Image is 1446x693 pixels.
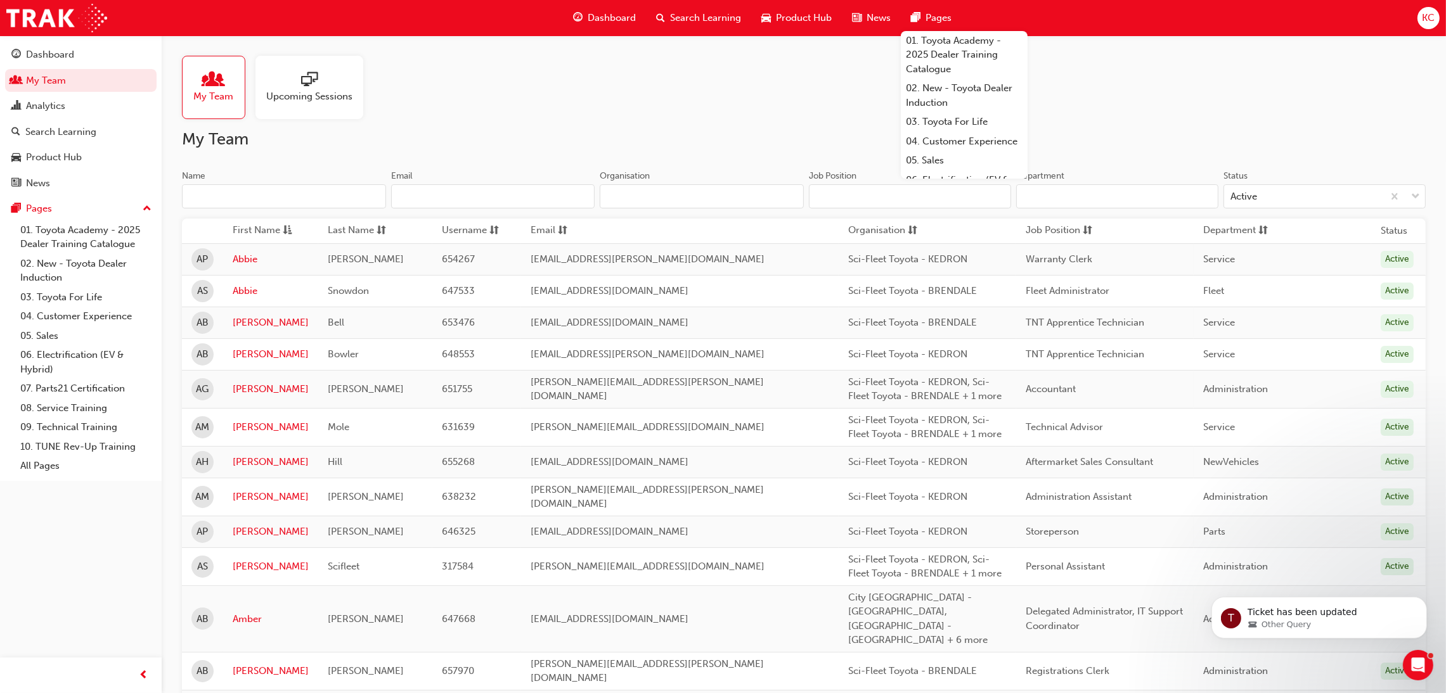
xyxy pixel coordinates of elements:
[1223,170,1248,182] div: Status
[442,526,475,537] span: 646325
[1381,419,1414,436] div: Active
[442,253,475,265] span: 654267
[926,11,952,25] span: Pages
[26,201,52,216] div: Pages
[15,220,157,254] a: 01. Toyota Academy - 2025 Dealer Training Catalogue
[11,152,21,163] span: car-icon
[328,285,369,296] span: Snowdon
[1026,526,1079,537] span: Storeperson
[1381,454,1414,471] div: Active
[5,197,157,220] button: Pages
[600,170,650,182] div: Organisation
[1026,421,1103,433] span: Technical Advisor
[1381,663,1414,680] div: Active
[15,345,157,379] a: 06. Electrification (EV & Hybrid)
[15,398,157,418] a: 08. Service Training
[328,383,404,395] span: [PERSON_NAME]
[809,184,1011,208] input: Job Position
[196,490,210,504] span: AM
[901,132,1028,151] a: 04. Customer Experience
[197,559,208,574] span: AS
[182,170,205,182] div: Name
[5,172,157,195] a: News
[182,129,1426,149] h2: My Team
[531,223,600,239] button: Emailsorting-icon
[442,285,475,296] span: 647533
[1026,491,1132,502] span: Administration Assistant
[531,526,688,537] span: [EMAIL_ADDRESS][DOMAIN_NAME]
[442,456,475,467] span: 655268
[233,252,309,267] a: Abbie
[1381,523,1414,540] div: Active
[233,490,309,504] a: [PERSON_NAME]
[848,348,967,360] span: Sci-Fleet Toyota - KEDRON
[531,561,765,572] span: [PERSON_NAME][EMAIL_ADDRESS][DOMAIN_NAME]
[328,526,404,537] span: [PERSON_NAME]
[531,376,764,402] span: [PERSON_NAME][EMAIL_ADDRESS][PERSON_NAME][DOMAIN_NAME]
[328,223,374,239] span: Last Name
[1026,223,1095,239] button: Job Positionsorting-icon
[5,120,157,144] a: Search Learning
[1381,488,1414,505] div: Active
[908,223,917,239] span: sorting-icon
[848,317,977,328] span: Sci-Fleet Toyota - BRENDALE
[442,317,475,328] span: 653476
[205,72,222,89] span: people-icon
[11,75,21,87] span: people-icon
[1403,650,1433,680] iframe: Intercom live chat
[328,317,344,328] span: Bell
[848,253,967,265] span: Sci-Fleet Toyota - KEDRON
[1016,184,1218,208] input: Department
[1203,223,1256,239] span: Department
[489,223,499,239] span: sorting-icon
[573,10,583,26] span: guage-icon
[233,455,309,469] a: [PERSON_NAME]
[848,491,967,502] span: Sci-Fleet Toyota - KEDRON
[139,668,149,683] span: prev-icon
[1026,348,1144,360] span: TNT Apprentice Technician
[15,254,157,288] a: 02. New - Toyota Dealer Induction
[848,592,988,646] span: City [GEOGRAPHIC_DATA] - [GEOGRAPHIC_DATA], [GEOGRAPHIC_DATA] - [GEOGRAPHIC_DATA] + 6 more
[1230,189,1257,204] div: Active
[600,184,804,208] input: Organisation
[1026,606,1183,632] span: Delegated Administrator, IT Support Coordinator
[5,41,157,197] button: DashboardMy TeamAnalyticsSearch LearningProduct HubNews
[442,223,512,239] button: Usernamesorting-icon
[1203,348,1235,360] span: Service
[197,252,209,267] span: AP
[531,348,765,360] span: [EMAIL_ADDRESS][PERSON_NAME][DOMAIN_NAME]
[11,127,20,138] span: search-icon
[328,613,404,625] span: [PERSON_NAME]
[328,348,359,360] span: Bowler
[11,49,21,61] span: guage-icon
[901,31,1028,79] a: 01. Toyota Academy - 2025 Dealer Training Catalogue
[391,170,413,182] div: Email
[1026,253,1092,265] span: Warranty Clerk
[848,526,967,537] span: Sci-Fleet Toyota - KEDRON
[442,383,472,395] span: 651755
[25,125,96,139] div: Search Learning
[901,112,1028,132] a: 03. Toyota For Life
[182,184,386,208] input: Name
[196,420,210,435] span: AM
[1026,383,1076,395] span: Accountant
[1203,561,1268,572] span: Administration
[15,437,157,457] a: 10. TUNE Rev-Up Training
[1203,665,1268,677] span: Administration
[1381,314,1414,331] div: Active
[233,315,309,330] a: [PERSON_NAME]
[442,491,476,502] span: 638232
[809,170,856,182] div: Job Position
[848,223,905,239] span: Organisation
[1381,381,1414,398] div: Active
[233,420,309,435] a: [PERSON_NAME]
[1381,283,1414,300] div: Active
[531,421,765,433] span: [PERSON_NAME][EMAIL_ADDRESS][DOMAIN_NAME]
[1203,421,1235,433] span: Service
[531,484,764,510] span: [PERSON_NAME][EMAIL_ADDRESS][PERSON_NAME][DOMAIN_NAME]
[377,223,386,239] span: sorting-icon
[1381,251,1414,268] div: Active
[1203,317,1235,328] span: Service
